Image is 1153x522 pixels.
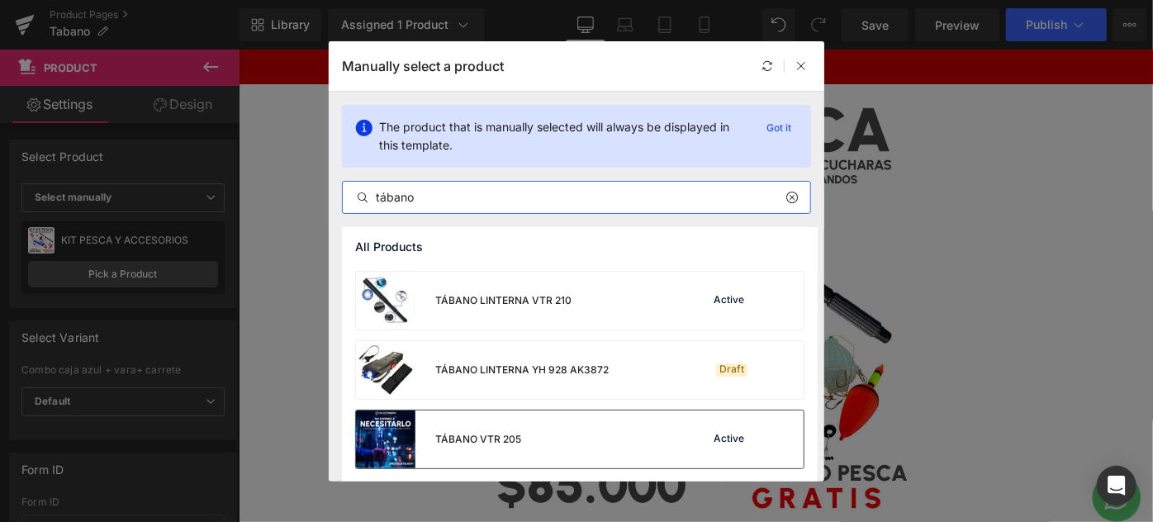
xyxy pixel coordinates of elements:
img: product-img [356,410,415,468]
div: Open Intercom Messenger [1097,466,1136,505]
p: Got it [760,118,798,138]
input: Search products [343,187,810,207]
div: Draft [716,363,747,377]
div: All Products [342,227,818,267]
img: KIT PESCA Y ACCESORIOS [260,42,739,521]
div: TÁBANO LINTERNA VTR 210 [435,293,572,308]
p: The product that is manually selected will always be displayed in this template. [379,118,747,154]
div: Active [710,294,747,307]
p: Manually select a product [342,58,504,74]
div: TÁBANO VTR 205 [435,432,521,447]
div: TÁBANO LINTERNA YH 928 AK3872 [435,363,609,377]
img: product-img [356,272,415,330]
b: ¡TODO LO QUE NECESITAS PARA PESCAR! [374,11,625,27]
div: Active [710,433,747,446]
img: product-img [356,341,415,399]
